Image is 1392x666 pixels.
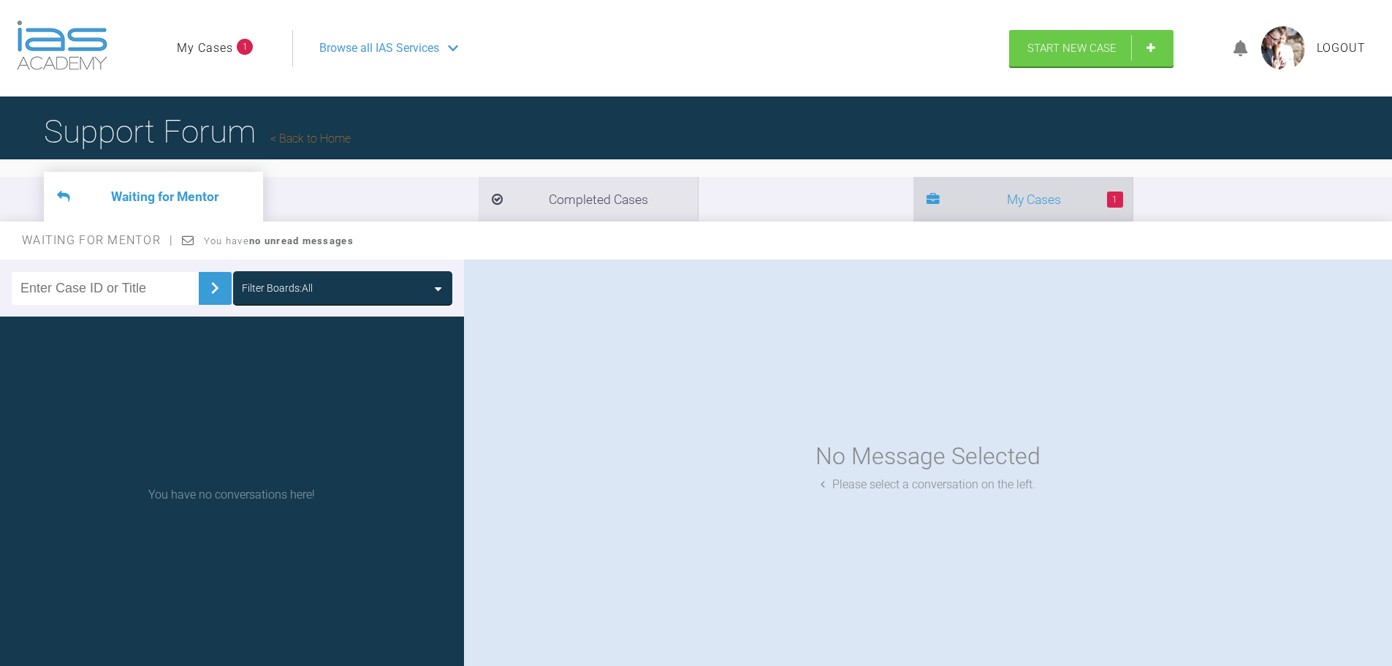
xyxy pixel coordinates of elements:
li: Completed Cases [479,177,698,222]
div: No Message Selected [815,438,1041,475]
input: Enter Case ID or Title [12,272,199,305]
span: 1 [1107,192,1123,208]
div: Please select a conversation on the left. [821,475,1035,494]
a: Start New Case [1009,30,1174,67]
img: chevronRight.28bd32b0.svg [203,276,227,300]
li: My Cases [913,177,1133,222]
span: Waiting for Mentor [22,233,173,247]
span: 1 [237,39,253,55]
a: Logout [1317,39,1366,58]
img: logo-light.3e3ef733.png [17,20,107,70]
span: Browse all IAS Services [319,39,439,58]
span: Start New Case [1027,42,1117,55]
div: Filter Boards: All [242,280,313,296]
span: You have [204,235,354,246]
a: Back to Home [270,132,351,145]
li: Waiting for Mentor [44,172,263,222]
img: profile.png [1261,26,1305,70]
a: My Cases [177,39,233,58]
strong: no unread messages [249,235,354,246]
h1: Support Forum [44,106,351,157]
